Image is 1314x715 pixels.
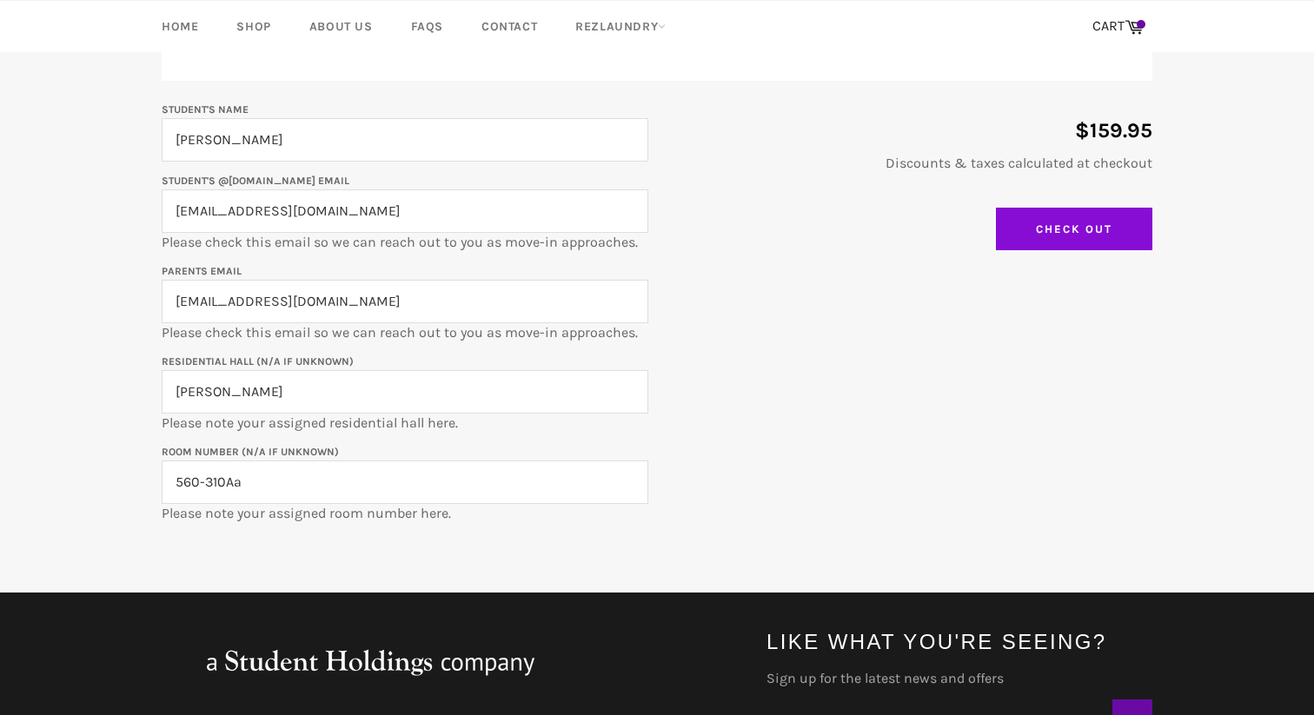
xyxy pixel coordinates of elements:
p: Discounts & taxes calculated at checkout [666,154,1152,173]
a: Home [144,1,216,52]
label: Room Number (N/A if unknown) [162,446,339,458]
a: RezLaundry [558,1,683,52]
label: Student's Name [162,103,249,116]
label: Residential Hall (N/A if unknown) [162,355,354,367]
label: Student's @[DOMAIN_NAME] email [162,175,349,187]
p: Please check this email so we can reach out to you as move-in approaches. [162,261,648,342]
p: Please check this email so we can reach out to you as move-in approaches. [162,170,648,252]
input: Check Out [996,208,1152,251]
p: $159.95 [666,116,1152,145]
p: Please note your assigned residential hall here. [162,351,648,433]
a: Shop [219,1,288,52]
p: Please note your assigned room number here. [162,441,648,523]
a: Contact [464,1,554,52]
h4: Like what you're seeing? [766,627,1152,656]
label: Sign up for the latest news and offers [766,669,1152,688]
a: About Us [292,1,390,52]
img: aStudentHoldingsNFPcompany_large.png [162,627,579,697]
label: Parents email [162,265,242,277]
a: CART [1084,9,1152,45]
a: FAQs [394,1,461,52]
